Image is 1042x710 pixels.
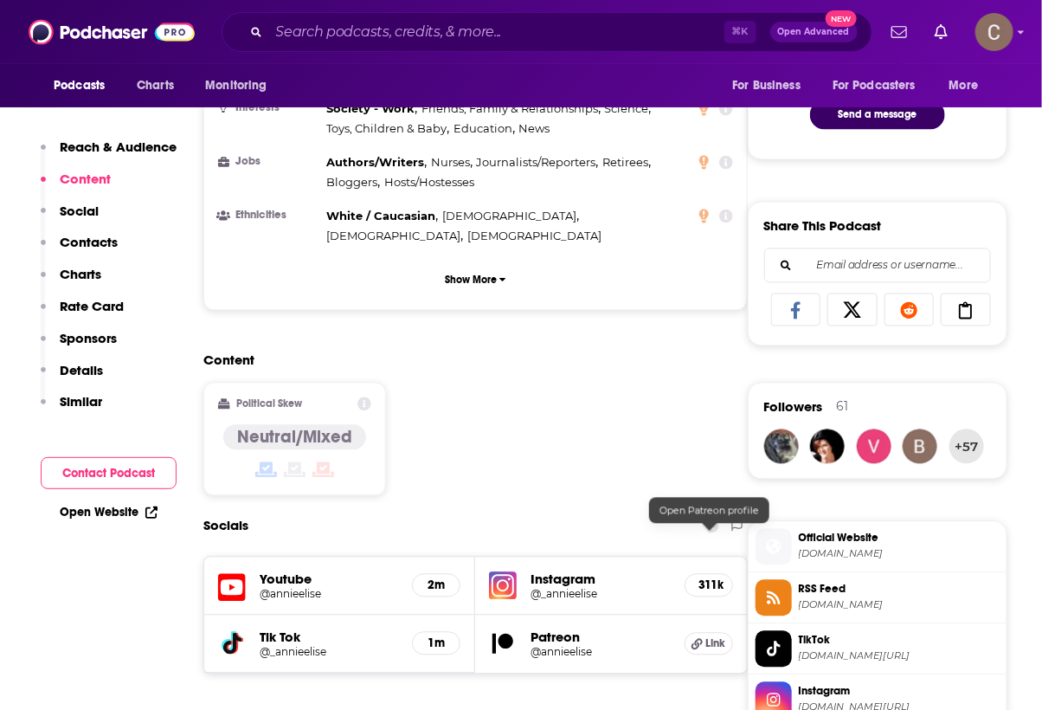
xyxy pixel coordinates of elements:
[949,429,984,464] button: +57
[326,122,447,136] span: Toys, Children & Baby
[531,588,670,601] a: @_annieelise
[442,207,579,227] span: ,
[903,429,937,464] img: breg939
[605,102,649,116] span: Science
[826,10,857,27] span: New
[949,74,979,98] span: More
[60,330,117,346] p: Sponsors
[724,21,756,43] span: ⌘ K
[764,429,799,464] a: sharpe.connie
[326,227,463,247] span: ,
[137,74,174,98] span: Charts
[41,139,177,171] button: Reach & Audience
[442,210,576,223] span: [DEMOGRAPHIC_DATA]
[531,571,670,588] h5: Instagram
[260,646,398,659] a: @_annieelise
[799,650,1000,663] span: tiktok.com/@_annieelise
[41,330,117,362] button: Sponsors
[326,229,460,243] span: [DEMOGRAPHIC_DATA]
[477,156,596,170] span: Journalists/Reporters
[799,599,1000,612] span: audioboom.com
[602,156,648,170] span: Retirees
[519,122,550,136] span: News
[41,266,101,298] button: Charts
[975,13,1013,51] img: User Profile
[445,274,497,287] p: Show More
[60,171,111,187] p: Content
[326,176,377,190] span: Bloggers
[54,74,105,98] span: Podcasts
[531,646,670,659] h5: @annieelise
[60,234,118,250] p: Contacts
[770,22,858,42] button: Open AdvancedNew
[326,210,435,223] span: White / Caucasian
[453,122,512,136] span: Education
[810,100,945,130] button: Send a message
[837,399,849,415] div: 61
[384,176,474,190] span: Hosts/Hostesses
[421,102,598,116] span: Friends, Family & Relationships
[937,69,1000,102] button: open menu
[699,578,718,593] h5: 311k
[326,156,424,170] span: Authors/Writers
[602,153,651,173] span: ,
[260,571,398,588] h5: Youtube
[218,210,319,222] h3: Ethnicities
[431,156,470,170] span: Nurses
[821,69,941,102] button: open menu
[884,294,935,326] a: Share on Reddit
[756,631,1000,668] a: TikTok[DOMAIN_NAME][URL]
[467,229,601,243] span: [DEMOGRAPHIC_DATA]
[799,531,1000,546] span: Official Website
[827,294,878,326] a: Share on X/Twitter
[771,294,821,326] a: Share on Facebook
[941,294,991,326] a: Copy Link
[41,393,102,425] button: Similar
[41,298,124,330] button: Rate Card
[42,69,127,102] button: open menu
[427,636,446,651] h5: 1m
[705,637,725,651] span: Link
[260,588,398,601] a: @annieelise
[60,203,99,219] p: Social
[975,13,1013,51] span: Logged in as clay.bolton
[421,100,601,119] span: ,
[685,633,733,655] a: Link
[326,207,438,227] span: ,
[605,100,652,119] span: ,
[260,629,398,646] h5: Tik Tok
[779,249,976,282] input: Email address or username...
[222,12,872,52] div: Search podcasts, credits, & more...
[41,234,118,266] button: Contacts
[41,362,103,394] button: Details
[756,529,1000,565] a: Official Website[DOMAIN_NAME]
[29,16,195,48] img: Podchaser - Follow, Share and Rate Podcasts
[41,203,99,235] button: Social
[237,398,303,410] h2: Political Skew
[453,119,515,139] span: ,
[326,100,417,119] span: ,
[269,18,724,46] input: Search podcasts, credits, & more...
[326,102,415,116] span: Society - Work
[799,684,1000,700] span: Instagram
[810,429,845,464] a: ocgirlandi
[720,69,822,102] button: open menu
[427,578,446,593] h5: 2m
[928,17,955,47] a: Show notifications dropdown
[884,17,914,47] a: Show notifications dropdown
[60,362,103,378] p: Details
[764,399,823,416] span: Followers
[477,153,599,173] span: ,
[764,248,991,283] div: Search followers
[799,582,1000,597] span: RSS Feed
[531,629,670,646] h5: Patreon
[237,427,352,449] h4: Neutral/Mixed
[649,498,769,524] div: Open Patreon profile
[218,103,319,114] h3: Interests
[857,429,891,464] img: vickeydt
